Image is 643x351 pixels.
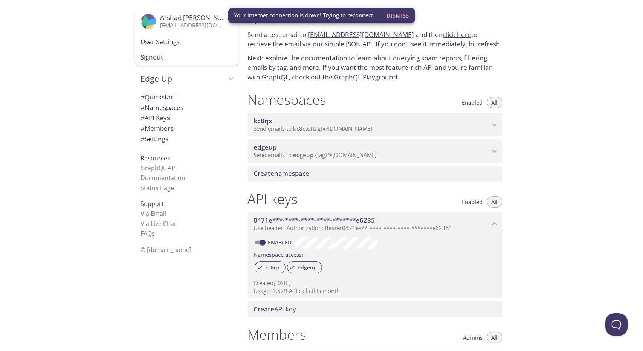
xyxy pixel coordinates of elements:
span: Resources [141,154,171,162]
span: edgeup [293,264,322,271]
div: User Settings [135,34,239,50]
span: Send emails to . {tag} @[DOMAIN_NAME] [254,151,377,159]
iframe: Help Scout Beacon - Open [605,313,628,336]
p: [EMAIL_ADDRESS][DOMAIN_NAME] [160,22,226,29]
button: Enabled [458,97,487,108]
div: Signout [135,49,239,66]
a: GraphQL API [141,164,177,172]
span: namespace [254,169,310,178]
a: Status Page [141,184,174,192]
div: Arshad Uvais [135,9,239,34]
span: Edge Up [141,73,226,84]
span: Namespaces [141,103,184,112]
span: kc8qx [254,116,272,125]
div: Edge Up [135,69,239,89]
div: Create API Key [248,301,502,317]
span: Dismiss [387,11,409,20]
span: Create [254,305,275,313]
div: edgeup [287,261,322,273]
span: # [141,113,145,122]
span: Support [141,200,164,208]
div: kc8qx [255,261,286,273]
a: Documentation [141,174,186,182]
button: Enabled [458,196,487,208]
button: Dismiss [384,8,412,23]
div: Namespaces [135,102,239,113]
span: API Keys [141,113,170,122]
a: FAQ [141,229,155,238]
span: edgeup [293,151,314,159]
span: Members [141,124,174,133]
div: Team Settings [135,134,239,144]
a: GraphQL Playground [334,73,397,81]
div: kc8qx namespace [248,113,502,136]
div: edgeup namespace [248,139,502,163]
span: kc8qx [293,125,309,132]
span: edgeup [254,143,277,151]
a: [EMAIL_ADDRESS][DOMAIN_NAME] [308,30,414,39]
button: All [487,332,502,343]
a: Via Live Chat [141,220,177,228]
button: All [487,97,502,108]
a: Enabled [267,239,295,246]
span: Arshad [PERSON_NAME] [160,13,234,22]
div: Quickstart [135,92,239,102]
span: © [DOMAIN_NAME] [141,246,192,254]
span: # [141,103,145,112]
h1: Namespaces [248,91,327,108]
div: Create namespace [248,166,502,182]
span: s [152,229,155,238]
span: kc8qx [261,264,285,271]
label: Namespace access: [254,249,304,259]
span: Create [254,169,275,178]
button: All [487,196,502,208]
span: User Settings [141,37,233,47]
a: documentation [301,53,348,62]
a: Via Email [141,209,166,218]
button: Admins [459,332,487,343]
span: # [141,124,145,133]
span: # [141,93,145,101]
div: API Keys [135,113,239,123]
h1: API keys [248,191,298,208]
p: Send a test email to and then to retrieve the email via our simple JSON API. If you don't see it ... [248,30,502,49]
span: # [141,134,145,143]
span: Signout [141,52,233,62]
p: Next: explore the to learn about querying spam reports, filtering emails by tag, and more. If you... [248,53,502,82]
a: click here [443,30,472,39]
span: Send emails to . {tag} @[DOMAIN_NAME] [254,125,373,132]
span: Settings [141,134,169,143]
h1: Members [248,326,307,343]
span: Quickstart [141,93,176,101]
span: API key [254,305,296,313]
p: Created [DATE] [254,279,496,287]
span: Your internet connection is down! Trying to reconnect... [234,11,378,19]
div: Members [135,123,239,134]
p: Usage: 1,529 API calls this month [254,287,496,295]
